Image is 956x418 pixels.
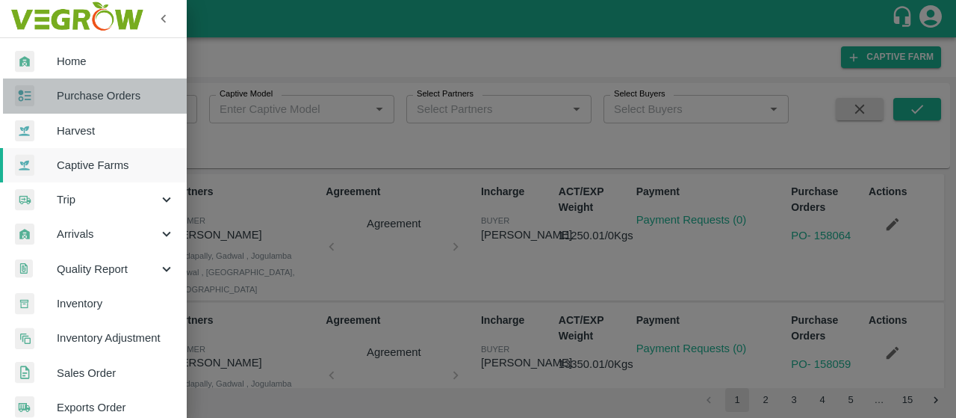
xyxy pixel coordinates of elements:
span: Inventory [57,295,175,312]
img: harvest [15,120,34,142]
span: Sales Order [57,365,175,381]
span: Home [57,53,175,70]
img: inventory [15,328,34,349]
span: Exports Order [57,399,175,416]
img: sales [15,362,34,384]
img: whInventory [15,293,34,315]
span: Arrivals [57,226,158,242]
span: Inventory Adjustment [57,330,175,346]
img: qualityReport [15,259,33,278]
span: Captive Farms [57,157,175,173]
span: Trip [57,191,158,208]
img: whArrival [15,51,34,73]
img: delivery [15,189,34,211]
span: Purchase Orders [57,87,175,104]
span: Quality Report [57,261,158,277]
span: Harvest [57,123,175,139]
img: reciept [15,85,34,107]
img: harvest [15,154,34,176]
img: whArrival [15,224,34,245]
img: shipments [15,396,34,418]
